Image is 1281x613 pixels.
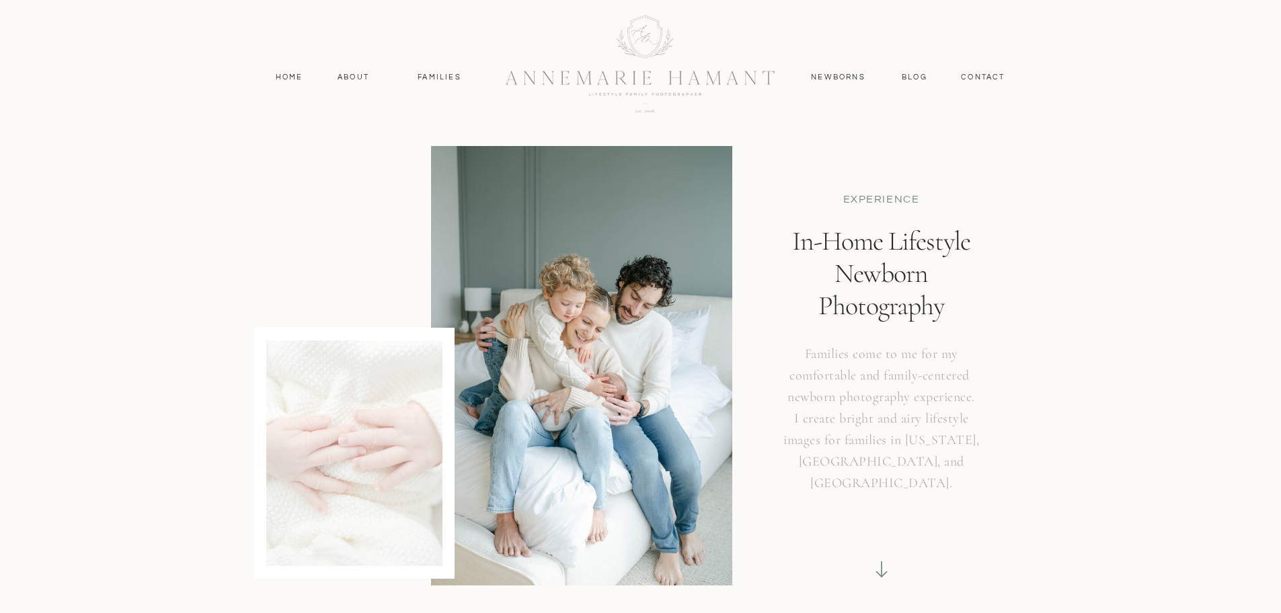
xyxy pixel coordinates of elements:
[783,343,980,508] h3: Families come to me for my comfortable and family-centered newborn photography experience. I crea...
[270,71,309,83] a: Home
[899,71,931,83] a: Blog
[806,71,871,83] a: Newborns
[954,71,1013,83] a: contact
[410,71,470,83] a: Families
[334,71,373,83] a: About
[770,225,993,333] h1: In-Home Lifestyle Newborn Photography
[799,192,964,206] p: EXPERIENCE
